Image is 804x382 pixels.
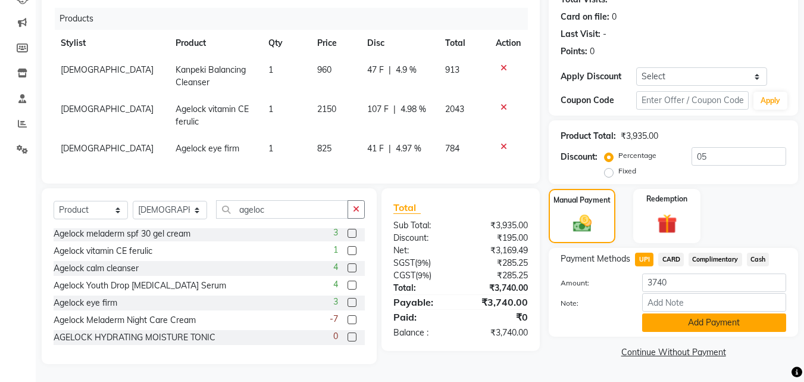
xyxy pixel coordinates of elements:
button: Apply [753,92,787,110]
div: Agelock Meladerm Night Care Cream [54,314,196,327]
div: Total: [384,282,461,294]
div: Payable: [384,295,461,309]
span: Kanpeki Balancing Cleanser [176,64,246,88]
span: Complimentary [689,253,742,266]
input: Amount [642,274,786,292]
label: Fixed [618,166,636,176]
span: 4.98 % [401,103,426,116]
span: Total [393,201,421,214]
div: Agelock vitamin CE ferulic [54,245,152,257]
span: 107 F [367,103,389,116]
span: [DEMOGRAPHIC_DATA] [61,64,154,75]
span: 4 [333,261,338,274]
span: UPI [635,253,653,266]
div: ₹195.00 [461,232,537,244]
div: ₹3,169.49 [461,244,537,257]
div: ₹3,740.00 [461,327,537,339]
span: CGST [393,270,415,281]
span: -7 [330,313,338,325]
label: Redemption [646,194,687,204]
div: Net: [384,244,461,257]
div: Apply Discount [561,70,636,83]
span: Agelock eye firm [176,143,239,154]
div: 0 [590,45,595,58]
div: Sub Total: [384,219,461,232]
th: Product [168,30,261,57]
input: Add Note [642,293,786,312]
span: 825 [317,143,331,154]
div: Last Visit: [561,28,600,41]
span: Cash [747,253,769,266]
th: Stylist [54,30,168,57]
label: Percentage [618,150,656,161]
span: 0 [333,330,338,343]
span: 913 [445,64,459,75]
label: Amount: [552,278,633,288]
span: 4.97 % [396,142,421,155]
div: ₹3,740.00 [461,282,537,294]
span: Agelock vitamin CE ferulic [176,104,249,127]
span: 1 [333,244,338,256]
div: Card on file: [561,11,609,23]
span: 2043 [445,104,464,114]
div: ( ) [384,269,461,282]
div: ₹285.25 [461,269,537,282]
div: Products [55,8,537,30]
img: _cash.svg [567,213,597,234]
span: 960 [317,64,331,75]
th: Total [438,30,489,57]
div: Coupon Code [561,94,636,107]
span: | [389,64,391,76]
div: 0 [612,11,617,23]
th: Qty [261,30,310,57]
div: Points: [561,45,587,58]
div: Discount: [561,151,597,163]
div: ₹3,740.00 [461,295,537,309]
div: ₹0 [461,310,537,324]
span: 2150 [317,104,336,114]
div: Discount: [384,232,461,244]
div: Product Total: [561,130,616,142]
th: Disc [360,30,438,57]
span: Payment Methods [561,253,630,265]
span: SGST [393,257,415,268]
span: 9% [418,271,429,280]
span: | [393,103,396,116]
img: _gift.svg [651,212,683,236]
input: Search or Scan [216,200,348,219]
span: | [389,142,391,155]
span: 1 [268,104,273,114]
th: Action [489,30,528,57]
span: 4 [333,278,338,291]
div: Agelock eye firm [54,297,117,309]
span: CARD [658,253,684,266]
span: 47 F [367,64,384,76]
span: 41 F [367,142,384,155]
span: 784 [445,143,459,154]
button: Add Payment [642,313,786,332]
span: [DEMOGRAPHIC_DATA] [61,104,154,114]
span: 4.9 % [396,64,417,76]
th: Price [310,30,361,57]
label: Note: [552,298,633,309]
a: Continue Without Payment [551,346,796,359]
div: ₹3,935.00 [461,219,537,232]
div: Agelock calm cleanser [54,262,139,275]
span: 1 [268,64,273,75]
span: 1 [268,143,273,154]
div: Balance : [384,327,461,339]
span: [DEMOGRAPHIC_DATA] [61,143,154,154]
label: Manual Payment [553,195,611,206]
div: - [603,28,606,41]
span: 3 [333,226,338,239]
input: Enter Offer / Coupon Code [636,91,749,110]
span: 9% [417,258,428,268]
div: Agelock Youth Drop [MEDICAL_DATA] Serum [54,279,226,292]
div: ( ) [384,257,461,269]
div: Paid: [384,310,461,324]
div: ₹3,935.00 [621,130,658,142]
span: 3 [333,296,338,308]
div: Agelock meladerm spf 30 gel cream [54,228,190,240]
div: ₹285.25 [461,257,537,269]
div: AGELOCK HYDRATING MOISTURE TONIC [54,331,215,344]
